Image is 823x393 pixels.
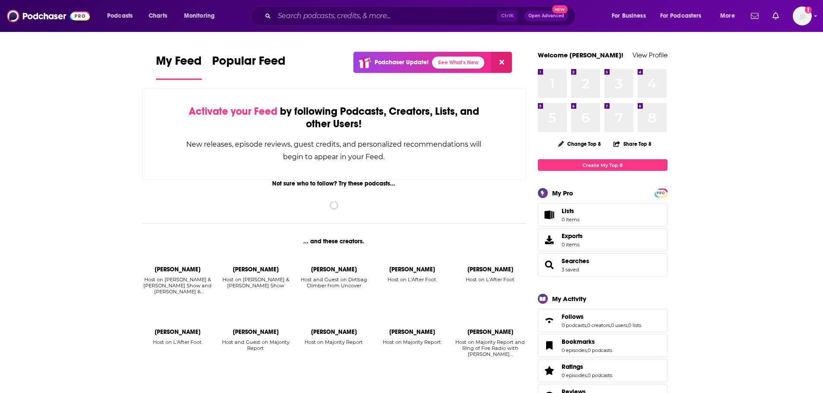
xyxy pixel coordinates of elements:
span: Bookmarks [562,338,595,346]
a: Searches [541,259,558,271]
span: More [720,10,735,22]
a: Charts [143,9,172,23]
span: For Business [612,10,646,22]
button: open menu [101,9,144,23]
div: My Pro [552,189,573,197]
span: , [586,322,587,328]
div: Host and Guest on Majority Report [220,339,291,351]
div: Host on Majority Report [305,339,363,345]
a: 0 podcasts [562,322,586,328]
span: Bookmarks [538,334,667,357]
img: User Profile [793,6,812,25]
button: Open AdvancedNew [524,11,568,21]
span: New [552,5,568,13]
a: Ratings [541,365,558,377]
span: 0 items [562,217,579,223]
button: open menu [178,9,226,23]
span: Monitoring [184,10,215,22]
div: New releases, episode reviews, guest credits, and personalized recommendations will begin to appe... [186,138,483,163]
div: Host on L'After Foot [466,277,515,295]
span: , [627,322,628,328]
a: Show notifications dropdown [747,9,762,23]
a: Popular Feed [212,53,286,80]
span: For Podcasters [660,10,702,22]
span: Ratings [538,359,667,382]
a: PRO [656,189,666,196]
div: Host and Guest on Dirtbag Climber from Uncover [298,277,369,289]
a: 0 podcasts [588,372,612,378]
a: Show notifications dropdown [769,9,782,23]
a: Bookmarks [541,340,558,352]
button: open menu [714,9,746,23]
span: Follows [562,313,584,321]
input: Search podcasts, credits, & more... [274,9,497,23]
div: Host on [PERSON_NAME] & [PERSON_NAME] Show [220,277,291,289]
div: Michael J Brooks [311,328,357,336]
span: Lists [562,207,579,215]
a: 0 lists [628,322,641,328]
div: Host on Majority Report [305,339,363,358]
div: Host on Majority Report [383,339,441,358]
a: Exports [538,228,667,252]
a: See What's New [432,57,484,69]
span: Exports [562,232,583,240]
div: ... and these creators. [142,238,526,245]
svg: Add a profile image [805,6,812,13]
a: 0 podcasts [588,347,612,353]
div: Marshall Harris [233,266,279,273]
div: by following Podcasts, Creators, Lists, and other Users! [186,105,483,130]
span: Lists [562,207,574,215]
a: 0 episodes [562,372,587,378]
span: Charts [149,10,167,22]
a: View Profile [632,51,667,59]
button: Share Top 8 [613,135,652,152]
a: Searches [562,257,589,265]
span: Logged in as GregKubie [793,6,812,25]
a: 0 users [611,322,627,328]
div: Justin Ling [311,266,357,273]
div: My Activity [552,295,586,303]
div: Jamie Peck [233,328,279,336]
div: Daniel Riolo [389,266,435,273]
a: Follows [562,313,641,321]
span: , [610,322,611,328]
a: 0 creators [587,322,610,328]
div: Search podcasts, credits, & more... [259,6,584,26]
span: , [587,347,588,353]
button: open menu [655,9,714,23]
div: Host on Majority Report and Ring of Fire Radio with [PERSON_NAME]… [454,339,526,357]
span: Open Advanced [528,14,564,18]
button: open menu [606,9,657,23]
span: 0 items [562,242,583,248]
span: Lists [541,209,558,221]
span: My Feed [156,53,202,73]
a: Create My Top 8 [538,159,667,171]
div: Dan Bernstein [155,266,200,273]
div: Host on L'After Foot [388,277,436,295]
span: Searches [538,253,667,277]
a: Lists [538,203,667,226]
a: Welcome [PERSON_NAME]! [538,51,623,59]
div: Host on Rahimi, Harris & Grote Show and Rahimi & Harris Show [142,277,213,295]
a: Ratings [562,363,612,371]
div: Host on Majority Report and Ring of Fire Radio with Farr… [454,339,526,358]
div: Gilbert Brisbois [467,266,513,273]
div: Host on L'After Foot [388,277,436,283]
div: Emma Vigeland [467,328,513,336]
button: Change Top 8 [553,138,607,149]
div: Host on L'After Foot [153,339,202,358]
p: Podchaser Update! [375,59,429,66]
span: Activate your Feed [189,105,277,118]
span: Ratings [562,363,583,371]
span: Podcasts [107,10,133,22]
div: Host on L'After Foot [466,277,515,283]
a: Follows [541,314,558,327]
div: Host on Rahimi, Harris & Grote Show [220,277,291,295]
img: Podchaser - Follow, Share and Rate Podcasts [7,8,90,24]
div: Not sure who to follow? Try these podcasts... [142,180,526,187]
span: Follows [538,309,667,332]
